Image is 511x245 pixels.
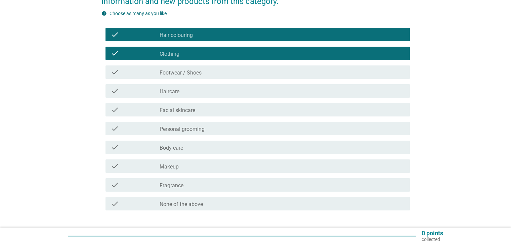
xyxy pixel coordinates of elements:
i: check [111,143,119,151]
label: Body care [160,145,183,151]
label: Haircare [160,88,179,95]
label: Personal grooming [160,126,205,133]
label: Footwear / Shoes [160,69,202,76]
p: collected [422,236,443,242]
label: Makeup [160,163,179,170]
label: Fragrance [160,182,183,189]
label: Facial skincare [160,107,195,114]
i: check [111,31,119,39]
i: check [111,181,119,189]
i: check [111,162,119,170]
label: Clothing [160,51,179,57]
i: check [111,87,119,95]
i: check [111,68,119,76]
p: 0 points [422,230,443,236]
i: check [111,125,119,133]
label: None of the above [160,201,203,208]
i: check [111,49,119,57]
i: check [111,200,119,208]
label: Hair colouring [160,32,193,39]
label: Choose as many as you like [110,11,167,16]
i: info [101,11,107,16]
i: check [111,106,119,114]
